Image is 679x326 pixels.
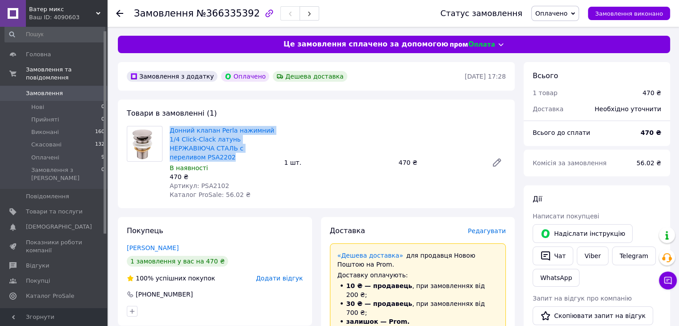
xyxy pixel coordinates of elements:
[337,271,499,280] div: Доставку оплачують:
[127,274,215,283] div: успішних покупок
[533,224,633,243] button: Надіслати інструкцію
[26,223,92,231] span: [DEMOGRAPHIC_DATA]
[488,154,506,171] a: Редагувати
[31,103,44,111] span: Нові
[26,50,51,59] span: Головна
[26,308,57,316] span: Аналітика
[641,129,661,136] b: 470 ₴
[31,128,59,136] span: Виконані
[127,71,217,82] div: Замовлення з додатку
[533,247,573,265] button: Чат
[26,238,83,255] span: Показники роботи компанії
[26,262,49,270] span: Відгуки
[127,244,179,251] a: [PERSON_NAME]
[533,159,607,167] span: Комісія за замовлення
[588,7,670,20] button: Замовлення виконано
[31,141,62,149] span: Скасовані
[533,213,599,220] span: Написати покупцеві
[31,166,101,182] span: Замовлення з [PERSON_NAME]
[127,128,162,160] img: Донний клапан Perla нажимний 1/4 Click-Clack латунь НЕРЖАВІЮЧА СТАЛЬ с переливом PSA2202
[26,89,63,97] span: Замовлення
[170,191,250,198] span: Каталог ProSale: 56.02 ₴
[589,99,667,119] div: Необхідно уточнити
[330,226,365,235] span: Доставка
[468,227,506,234] span: Редагувати
[273,71,347,82] div: Дешева доставка
[29,5,96,13] span: Ватер микс
[533,295,632,302] span: Запит на відгук про компанію
[337,251,499,269] div: для продавця Новою Поштою на Prom.
[465,73,506,80] time: [DATE] 17:28
[170,172,277,181] div: 470 ₴
[101,103,104,111] span: 0
[170,127,274,161] a: Донний клапан Perla нажимний 1/4 Click-Clack латунь НЕРЖАВІЮЧА СТАЛЬ с переливом PSA2202
[533,129,590,136] span: Всього до сплати
[533,71,558,80] span: Всього
[533,105,563,113] span: Доставка
[170,182,229,189] span: Артикул: PSA2102
[26,277,50,285] span: Покупці
[535,10,567,17] span: Оплачено
[31,154,59,162] span: Оплачені
[116,9,123,18] div: Повернутися назад
[533,89,558,96] span: 1 товар
[29,13,107,21] div: Ваш ID: 4090603
[26,192,69,201] span: Повідомлення
[659,272,677,289] button: Чат з покупцем
[337,281,499,299] li: , при замовленнях від 200 ₴;
[577,247,608,265] a: Viber
[221,71,269,82] div: Оплачено
[595,10,663,17] span: Замовлення виконано
[283,39,448,50] span: Це замовлення сплачено за допомогою
[95,141,104,149] span: 132
[280,156,395,169] div: 1 шт.
[31,116,59,124] span: Прийняті
[533,269,579,287] a: WhatsApp
[637,159,661,167] span: 56.02 ₴
[256,275,303,282] span: Додати відгук
[135,290,194,299] div: [PHONE_NUMBER]
[346,318,410,325] span: залишок — Prom.
[440,9,522,18] div: Статус замовлення
[533,195,542,203] span: Дії
[101,116,104,124] span: 0
[337,252,403,259] a: «Дешева доставка»
[101,166,104,182] span: 0
[196,8,260,19] span: №366335392
[4,26,105,42] input: Пошук
[395,156,484,169] div: 470 ₴
[136,275,154,282] span: 100%
[346,300,412,307] span: 30 ₴ — продавець
[134,8,194,19] span: Замовлення
[533,306,653,325] button: Скопіювати запит на відгук
[346,282,412,289] span: 10 ₴ — продавець
[642,88,661,97] div: 470 ₴
[26,66,107,82] span: Замовлення та повідомлення
[170,164,208,171] span: В наявності
[95,128,104,136] span: 160
[127,256,228,267] div: 1 замовлення у вас на 470 ₴
[127,109,217,117] span: Товари в замовленні (1)
[337,299,499,317] li: , при замовленнях від 700 ₴;
[101,154,104,162] span: 9
[612,247,656,265] a: Telegram
[26,208,83,216] span: Товари та послуги
[127,226,163,235] span: Покупець
[26,292,74,300] span: Каталог ProSale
